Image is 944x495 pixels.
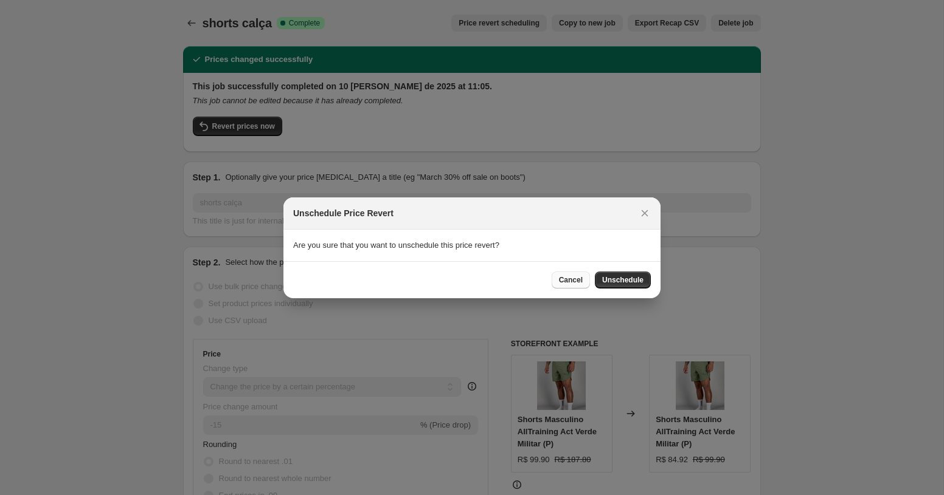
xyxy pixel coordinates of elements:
[283,230,661,261] section: Are you sure that you want to unschedule this price revert?
[552,271,590,288] button: Cancel
[293,207,394,219] h2: Unschedule Price Revert
[602,275,644,285] span: Unschedule
[559,275,583,285] span: Cancel
[636,205,653,222] button: Close
[595,271,651,288] button: Unschedule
